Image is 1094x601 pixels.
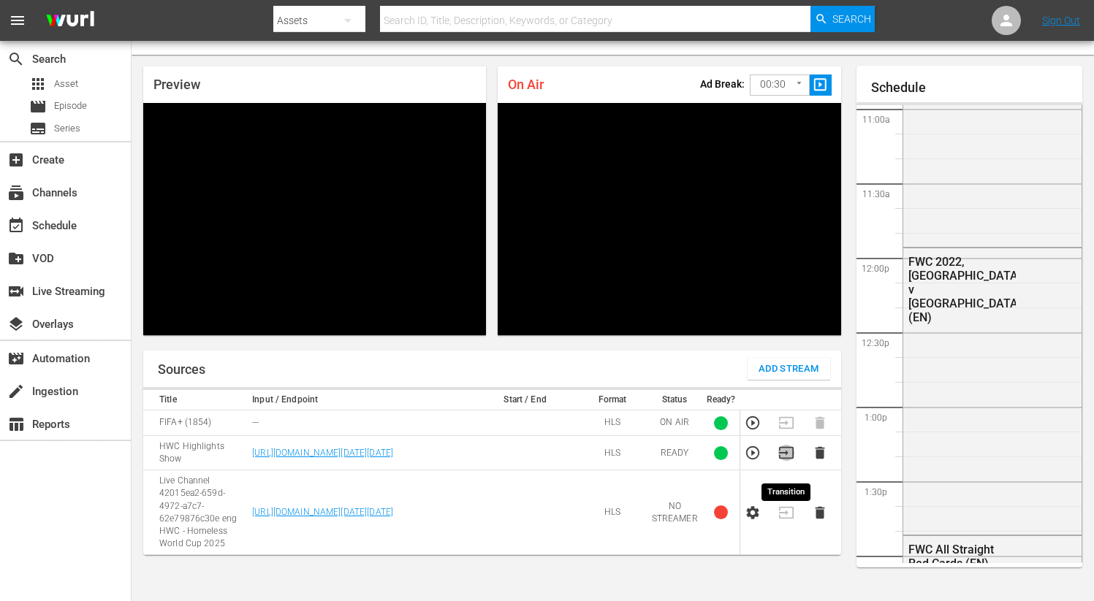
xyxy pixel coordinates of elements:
img: ans4CAIJ8jUAAAAAAAAAAAAAAAAAAAAAAAAgQb4GAAAAAAAAAAAAAAAAAAAAAAAAJMjXAAAAAAAAAAAAAAAAAAAAAAAAgAT5G... [35,4,105,38]
td: FIFA+ (1854) [143,410,248,436]
div: FWC 2022, [GEOGRAPHIC_DATA] v [GEOGRAPHIC_DATA] (EN) [908,255,1017,324]
span: Preview [153,77,200,92]
button: Delete [812,445,828,461]
h1: Schedule [871,80,1083,95]
a: [URL][DOMAIN_NAME][DATE][DATE] [252,507,393,517]
div: Video Player [498,103,840,335]
span: Overlays [7,315,25,333]
a: [URL][DOMAIN_NAME][DATE][DATE] [252,448,393,458]
td: ON AIR [647,410,702,436]
td: NO STREAMER [647,470,702,555]
span: Search [832,6,871,32]
button: Preview Stream [745,445,761,461]
span: Create [7,151,25,169]
span: Series [54,121,80,136]
span: Series [29,120,47,137]
th: Ready? [702,390,740,410]
span: Search [7,50,25,68]
span: menu [9,12,26,29]
div: FWC All Straight Red Cards (EN) [908,543,1017,570]
span: Reports [7,416,25,433]
td: HWC Highlights Show [143,436,248,470]
p: Ad Break: [700,78,745,90]
td: READY [647,436,702,470]
span: Ingestion [7,383,25,400]
td: Live Channel 42015ea2-659d-4972-a7c7-62e79876c30e eng HWC - Homeless World Cup 2025 [143,470,248,555]
span: Live Streaming [7,283,25,300]
span: Episode [29,98,47,115]
button: Configure [745,505,761,521]
button: Search [810,6,875,32]
th: Input / Endpoint [248,390,473,410]
button: Add Stream [748,358,830,380]
span: Add Stream [759,361,819,378]
a: Sign Out [1042,15,1080,26]
span: Episode [54,99,87,113]
td: HLS [577,470,647,555]
span: Asset [29,75,47,93]
span: Channels [7,184,25,202]
th: Title [143,390,248,410]
span: slideshow_sharp [812,77,829,93]
td: HLS [577,410,647,436]
h1: Sources [158,362,205,377]
span: Schedule [7,217,25,234]
th: Format [577,390,647,410]
th: Status [647,390,702,410]
span: Asset [54,77,78,91]
div: Video Player [143,103,486,335]
td: --- [248,410,473,436]
span: VOD [7,250,25,267]
div: 00:30 [750,71,810,99]
span: On Air [508,77,544,92]
th: Start / End [473,390,577,410]
td: HLS [577,436,647,470]
span: Automation [7,350,25,367]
